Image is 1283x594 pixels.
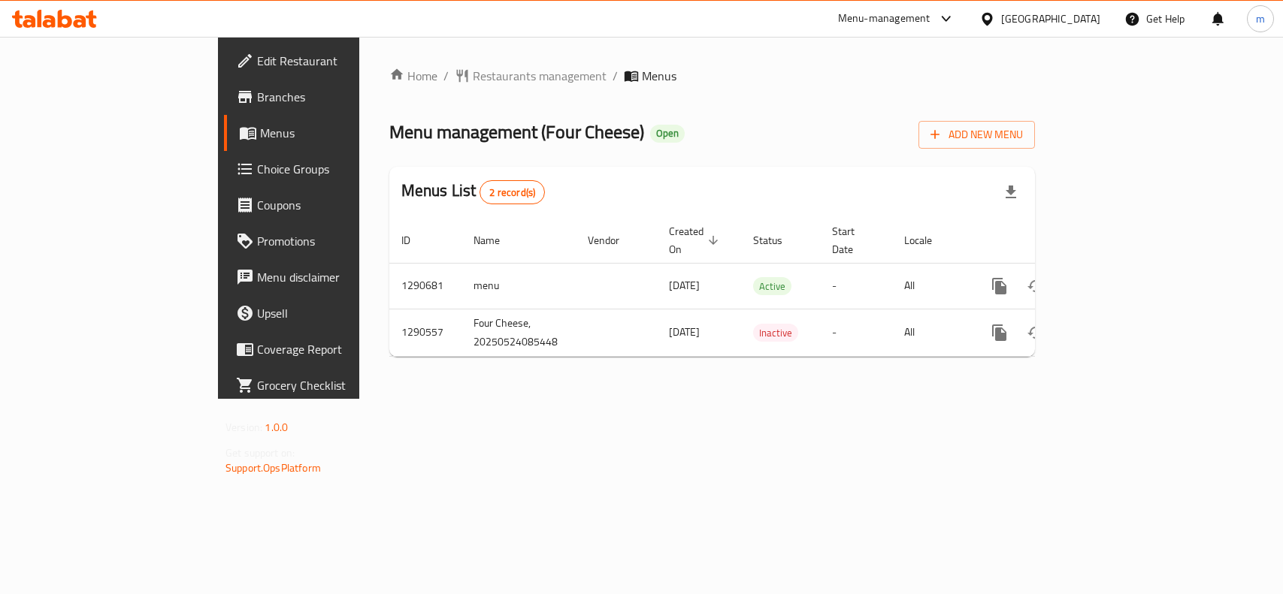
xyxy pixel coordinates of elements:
a: Promotions [224,223,432,259]
a: Menu disclaimer [224,259,432,295]
button: more [982,315,1018,351]
a: Coupons [224,187,432,223]
span: Inactive [753,324,798,342]
h2: Menus List [401,179,545,204]
span: Open [650,127,685,140]
a: Restaurants management [455,67,607,85]
span: Add New Menu [930,125,1023,144]
span: Choice Groups [257,160,420,178]
span: Name [474,231,519,249]
span: Edit Restaurant [257,52,420,70]
nav: breadcrumb [389,67,1035,85]
span: Vendor [588,231,639,249]
span: 2 record(s) [480,185,544,200]
div: [GEOGRAPHIC_DATA] [1001,11,1100,27]
button: Add New Menu [918,121,1035,149]
span: Menu management ( Four Cheese ) [389,115,644,149]
span: Start Date [832,222,874,258]
li: / [443,67,449,85]
td: - [820,309,892,356]
div: Inactive [753,324,798,342]
div: Total records count [480,180,545,204]
button: more [982,268,1018,304]
table: enhanced table [389,218,1138,357]
div: Active [753,277,791,295]
span: Created On [669,222,723,258]
span: [DATE] [669,322,700,342]
span: ID [401,231,430,249]
span: Upsell [257,304,420,322]
td: - [820,263,892,309]
span: Coverage Report [257,340,420,358]
a: Coverage Report [224,331,432,367]
a: Support.OpsPlatform [225,458,321,478]
a: Upsell [224,295,432,331]
span: Version: [225,418,262,437]
td: Four Cheese, 20250524085448 [461,309,576,356]
a: Menus [224,115,432,151]
span: Coupons [257,196,420,214]
th: Actions [970,218,1138,264]
span: Get support on: [225,443,295,463]
div: Open [650,125,685,143]
td: All [892,263,970,309]
a: Choice Groups [224,151,432,187]
td: All [892,309,970,356]
a: Branches [224,79,432,115]
span: Menus [260,124,420,142]
li: / [613,67,618,85]
span: 1.0.0 [265,418,288,437]
a: Grocery Checklist [224,367,432,403]
span: Active [753,278,791,295]
button: Change Status [1018,268,1054,304]
div: Export file [993,174,1029,210]
span: Promotions [257,232,420,250]
span: m [1256,11,1265,27]
span: Branches [257,88,420,106]
span: Menus [642,67,676,85]
div: Menu-management [838,10,930,28]
span: Status [753,231,802,249]
span: Restaurants management [473,67,607,85]
button: Change Status [1018,315,1054,351]
span: Locale [904,231,952,249]
td: menu [461,263,576,309]
span: [DATE] [669,276,700,295]
a: Edit Restaurant [224,43,432,79]
span: Menu disclaimer [257,268,420,286]
span: Grocery Checklist [257,376,420,394]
